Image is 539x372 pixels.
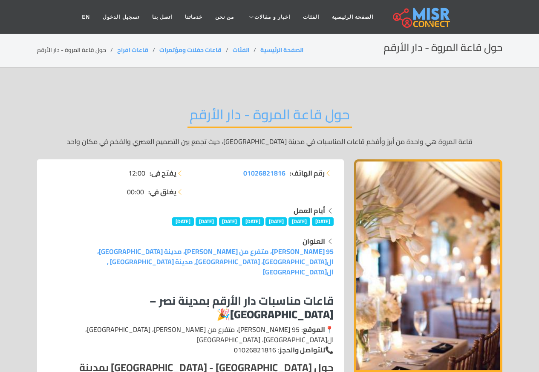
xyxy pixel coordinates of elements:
[303,323,325,336] strong: الموقع
[179,9,209,25] a: خدماتنا
[219,217,241,226] span: [DATE]
[159,44,222,55] a: قاعات حفلات ومؤتمرات
[326,9,380,25] a: الصفحة الرئيسية
[37,46,117,55] li: حول قاعة المروة - دار الأرقم
[243,168,285,178] a: 01026821816
[196,217,217,226] span: [DATE]
[117,44,148,55] a: قاعات افراح
[150,168,176,178] strong: يفتح في:
[254,13,290,21] span: اخبار و مقالات
[128,168,145,178] span: 12:00
[290,168,325,178] strong: رقم الهاتف:
[393,6,450,28] img: main.misr_connect
[242,217,264,226] span: [DATE]
[146,9,179,25] a: اتصل بنا
[172,217,194,226] span: [DATE]
[240,9,297,25] a: اخبار و مقالات
[127,187,144,197] span: 00:00
[47,294,334,320] h3: قاعات مناسبات دار الأرقم بمدينة نصر – 🎉
[265,217,287,226] span: [DATE]
[260,44,303,55] a: الصفحة الرئيسية
[47,324,334,355] p: 📍 : 95 [PERSON_NAME]، متفرع من [PERSON_NAME]، [GEOGRAPHIC_DATA]، ال[GEOGRAPHIC_DATA]، [GEOGRAPHIC...
[37,136,502,147] p: قاعة المروة هي واحدة من أبرز وأفخم قاعات المناسبات في مدينة [GEOGRAPHIC_DATA]، حيث تجمع بين التصم...
[312,217,334,226] span: [DATE]
[230,304,334,325] strong: [GEOGRAPHIC_DATA]
[243,167,285,179] span: 01026821816
[233,44,249,55] a: الفئات
[303,235,325,248] strong: العنوان
[148,187,176,197] strong: يغلق في:
[187,106,352,128] h2: حول قاعة المروة - دار الأرقم
[97,245,334,278] a: 95 [PERSON_NAME]، متفرع من [PERSON_NAME]، مدينة [GEOGRAPHIC_DATA]، ال[GEOGRAPHIC_DATA]، [GEOGRAPH...
[297,9,326,25] a: الفئات
[288,217,310,226] span: [DATE]
[383,42,502,54] h2: حول قاعة المروة - دار الأرقم
[76,9,97,25] a: EN
[294,204,325,217] strong: أيام العمل
[96,9,145,25] a: تسجيل الدخول
[280,343,325,356] strong: للتواصل والحجز
[209,9,240,25] a: من نحن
